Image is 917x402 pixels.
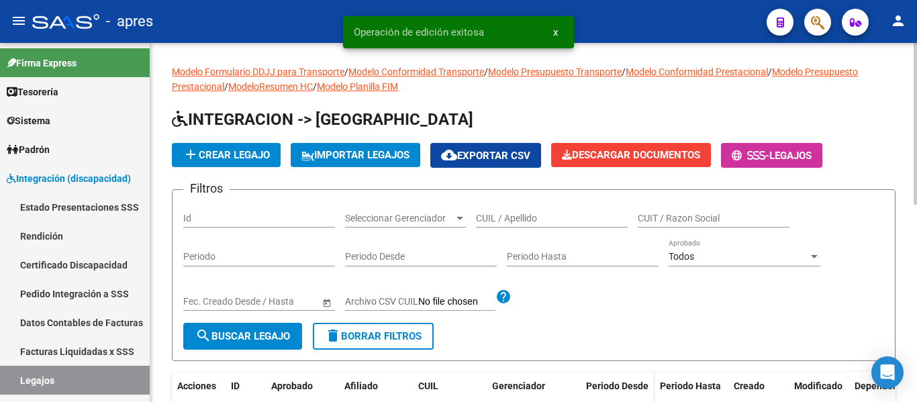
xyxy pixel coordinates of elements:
span: IMPORTAR LEGAJOS [301,149,409,161]
input: End date [236,296,302,307]
span: CUIL [418,381,438,391]
a: Modelo Presupuesto Transporte [488,66,622,77]
span: Descargar Documentos [562,149,700,161]
span: ID [231,381,240,391]
span: Tesorería [7,85,58,99]
mat-icon: help [495,289,512,305]
button: Open calendar [320,295,334,309]
button: Descargar Documentos [551,143,711,167]
span: Periodo Hasta [660,381,721,391]
input: Start date [183,296,225,307]
span: Aprobado [271,381,313,391]
mat-icon: person [890,13,906,29]
span: INTEGRACION -> [GEOGRAPHIC_DATA] [172,110,473,129]
span: Padrón [7,142,50,157]
span: Buscar Legajo [195,330,290,342]
a: Modelo Conformidad Prestacional [626,66,768,77]
span: Gerenciador [492,381,545,391]
span: x [553,26,558,38]
span: Archivo CSV CUIL [345,296,418,307]
a: Modelo Planilla FIM [317,81,398,92]
span: Dependencia [855,381,911,391]
span: Crear Legajo [183,149,270,161]
span: Integración (discapacidad) [7,171,131,186]
button: x [542,20,569,44]
mat-icon: cloud_download [441,147,457,163]
span: Afiliado [344,381,378,391]
h3: Filtros [183,179,230,198]
span: Creado [734,381,765,391]
span: Firma Express [7,56,77,70]
span: Todos [669,251,694,262]
span: Seleccionar Gerenciador [345,213,454,224]
span: Modificado [794,381,842,391]
button: IMPORTAR LEGAJOS [291,143,420,167]
button: Buscar Legajo [183,323,302,350]
span: Acciones [177,381,216,391]
span: - apres [106,7,153,36]
span: Periodo Desde [586,381,648,391]
span: Legajos [769,150,812,162]
span: - [732,150,769,162]
span: Sistema [7,113,50,128]
mat-icon: delete [325,328,341,344]
input: Archivo CSV CUIL [418,296,495,308]
span: Borrar Filtros [325,330,422,342]
mat-icon: menu [11,13,27,29]
span: Exportar CSV [441,150,530,162]
mat-icon: add [183,146,199,162]
a: ModeloResumen HC [228,81,313,92]
div: Open Intercom Messenger [871,356,904,389]
button: Borrar Filtros [313,323,434,350]
a: Modelo Formulario DDJJ para Transporte [172,66,344,77]
button: Crear Legajo [172,143,281,167]
span: Operación de edición exitosa [354,26,484,39]
a: Modelo Conformidad Transporte [348,66,484,77]
button: -Legajos [721,143,822,168]
mat-icon: search [195,328,211,344]
button: Exportar CSV [430,143,541,168]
